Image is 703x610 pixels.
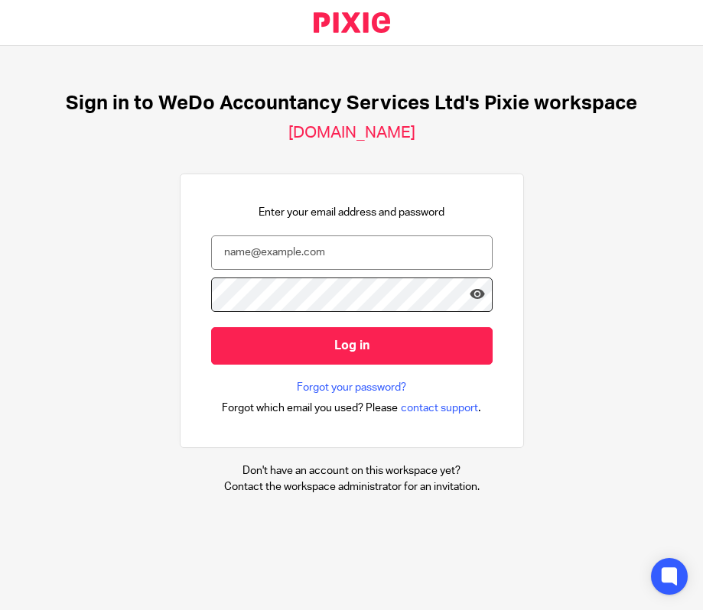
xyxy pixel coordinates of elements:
h2: [DOMAIN_NAME] [288,123,415,143]
h1: Sign in to WeDo Accountancy Services Ltd's Pixie workspace [66,92,637,115]
span: contact support [401,401,478,416]
input: Log in [211,327,493,365]
input: name@example.com [211,235,493,270]
div: . [222,399,481,417]
p: Enter your email address and password [259,205,444,220]
span: Forgot which email you used? Please [222,401,398,416]
a: Forgot your password? [297,380,406,395]
p: Don't have an account on this workspace yet? [224,463,480,479]
p: Contact the workspace administrator for an invitation. [224,479,480,495]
